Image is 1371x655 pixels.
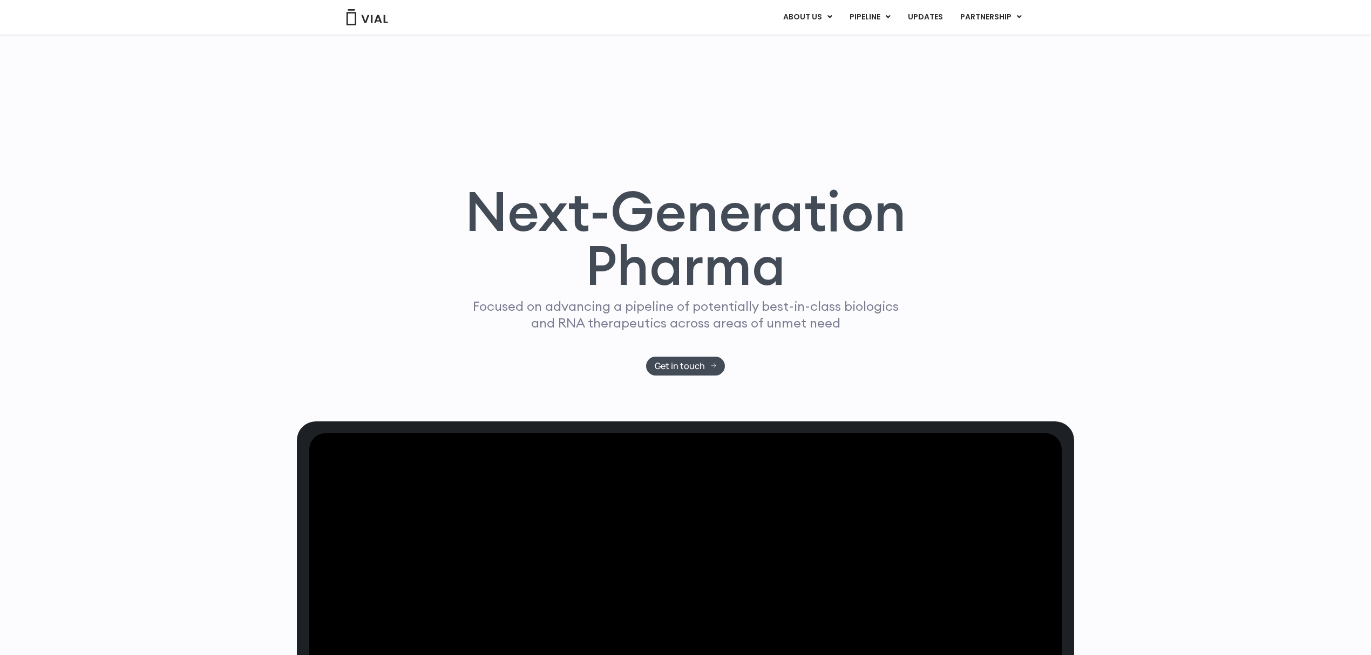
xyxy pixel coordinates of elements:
span: Get in touch [655,362,705,370]
a: PIPELINEMenu Toggle [841,8,899,26]
img: Vial Logo [345,9,389,25]
a: UPDATES [899,8,951,26]
a: Get in touch [646,357,725,376]
a: ABOUT USMenu Toggle [775,8,840,26]
a: PARTNERSHIPMenu Toggle [952,8,1030,26]
h1: Next-Generation Pharma [452,184,919,293]
p: Focused on advancing a pipeline of potentially best-in-class biologics and RNA therapeutics acros... [468,298,903,331]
